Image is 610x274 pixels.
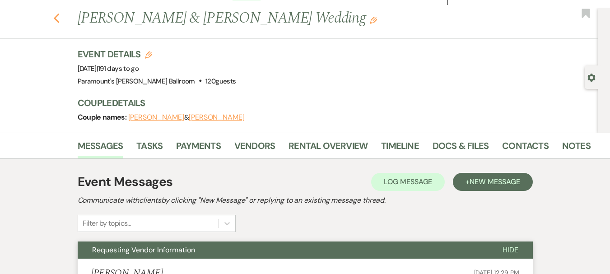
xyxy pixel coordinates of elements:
span: | [97,64,139,73]
a: Payments [176,139,221,158]
a: Notes [562,139,591,158]
span: Paramount's [PERSON_NAME] Ballroom [78,77,195,86]
button: [PERSON_NAME] [128,114,184,121]
button: Edit [370,16,377,24]
button: Hide [488,241,533,259]
a: Docs & Files [433,139,489,158]
a: Contacts [502,139,549,158]
h1: Event Messages [78,172,173,191]
span: Hide [503,245,518,255]
h3: Couple Details [78,97,583,109]
button: Requesting Vendor Information [78,241,488,259]
a: Vendors [234,139,275,158]
span: New Message [470,177,520,186]
button: Log Message [371,173,445,191]
div: Filter by topics... [83,218,131,229]
button: +New Message [453,173,532,191]
span: [DATE] [78,64,139,73]
span: & [128,113,245,122]
button: [PERSON_NAME] [189,114,245,121]
span: 120 guests [205,77,236,86]
h1: [PERSON_NAME] & [PERSON_NAME] Wedding [78,8,482,29]
button: Open lead details [587,73,596,81]
a: Timeline [381,139,419,158]
h3: Event Details [78,48,236,60]
span: 191 days to go [98,64,139,73]
span: Requesting Vendor Information [92,245,195,255]
span: Couple names: [78,112,128,122]
span: Log Message [384,177,432,186]
a: Rental Overview [289,139,368,158]
h2: Communicate with clients by clicking "New Message" or replying to an existing message thread. [78,195,533,206]
a: Messages [78,139,123,158]
a: Tasks [136,139,163,158]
